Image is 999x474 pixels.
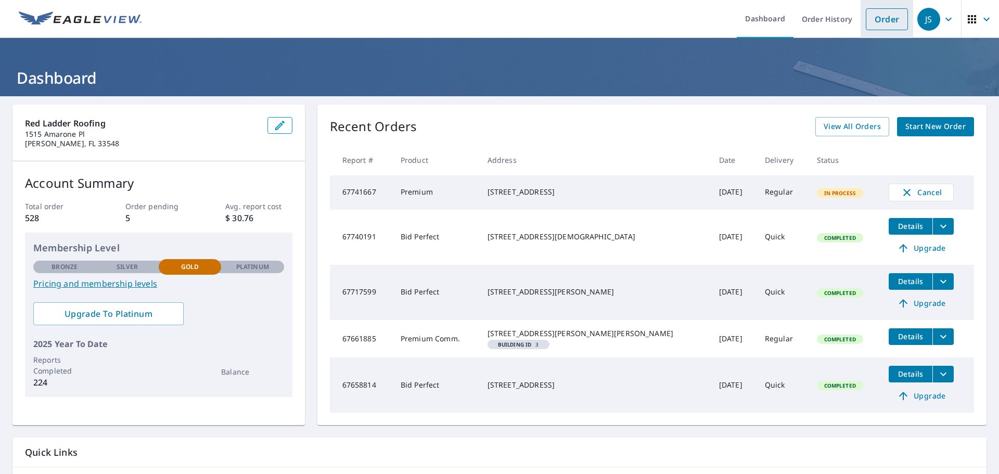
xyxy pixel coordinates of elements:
p: Platinum [236,262,269,272]
a: Upgrade [889,388,954,404]
a: View All Orders [815,117,889,136]
a: Upgrade To Platinum [33,302,184,325]
span: Upgrade [895,242,947,254]
p: Avg. report cost [225,201,292,212]
p: Quick Links [25,446,974,459]
td: Quick [757,210,809,265]
th: Report # [330,145,392,175]
p: Order pending [125,201,192,212]
td: [DATE] [711,320,757,357]
th: Date [711,145,757,175]
span: Details [895,369,926,379]
td: Regular [757,175,809,210]
span: Completed [818,382,862,389]
div: [STREET_ADDRESS] [488,187,702,197]
div: JS [917,8,940,31]
td: Bid Perfect [392,357,479,413]
a: Start New Order [897,117,974,136]
th: Product [392,145,479,175]
span: Upgrade [895,297,947,310]
th: Address [479,145,711,175]
td: 67717599 [330,265,392,320]
span: Details [895,221,926,231]
span: Upgrade To Platinum [42,308,175,319]
img: EV Logo [19,11,142,27]
td: Bid Perfect [392,210,479,265]
td: Quick [757,265,809,320]
a: Upgrade [889,240,954,257]
div: [STREET_ADDRESS] [488,380,702,390]
span: Completed [818,289,862,297]
span: Start New Order [905,120,966,133]
span: Completed [818,336,862,343]
p: Account Summary [25,174,292,193]
p: [PERSON_NAME], FL 33548 [25,139,259,148]
span: Cancel [900,186,943,199]
button: filesDropdownBtn-67717599 [932,273,954,290]
th: Status [809,145,881,175]
p: 2025 Year To Date [33,338,284,350]
em: Building ID [498,342,532,347]
td: Premium [392,175,479,210]
th: Delivery [757,145,809,175]
td: [DATE] [711,210,757,265]
td: 67658814 [330,357,392,413]
p: Silver [117,262,138,272]
p: Balance [221,366,284,377]
td: Premium Comm. [392,320,479,357]
p: Bronze [52,262,78,272]
td: 67740191 [330,210,392,265]
button: filesDropdownBtn-67658814 [932,366,954,382]
p: 1515 Amarone Pl [25,130,259,139]
p: Gold [181,262,199,272]
p: red ladder roofing [25,117,259,130]
span: Upgrade [895,390,947,402]
button: detailsBtn-67658814 [889,366,932,382]
p: Reports Completed [33,354,96,376]
td: [DATE] [711,175,757,210]
p: Recent Orders [330,117,417,136]
td: 67661885 [330,320,392,357]
div: [STREET_ADDRESS][PERSON_NAME][PERSON_NAME] [488,328,702,339]
span: In Process [818,189,863,197]
p: 528 [25,212,92,224]
span: View All Orders [824,120,881,133]
span: Details [895,276,926,286]
button: detailsBtn-67661885 [889,328,932,345]
div: [STREET_ADDRESS][DEMOGRAPHIC_DATA] [488,232,702,242]
button: filesDropdownBtn-67661885 [932,328,954,345]
span: 3 [492,342,545,347]
td: Bid Perfect [392,265,479,320]
td: Quick [757,357,809,413]
span: Completed [818,234,862,241]
p: 224 [33,376,96,389]
button: detailsBtn-67740191 [889,218,932,235]
td: [DATE] [711,357,757,413]
h1: Dashboard [12,67,987,88]
a: Order [866,8,908,30]
p: Total order [25,201,92,212]
button: Cancel [889,184,954,201]
td: Regular [757,320,809,357]
a: Pricing and membership levels [33,277,284,290]
a: Upgrade [889,295,954,312]
p: 5 [125,212,192,224]
span: Details [895,331,926,341]
div: [STREET_ADDRESS][PERSON_NAME] [488,287,702,297]
td: [DATE] [711,265,757,320]
p: $ 30.76 [225,212,292,224]
p: Membership Level [33,241,284,255]
td: 67741667 [330,175,392,210]
button: filesDropdownBtn-67740191 [932,218,954,235]
button: detailsBtn-67717599 [889,273,932,290]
